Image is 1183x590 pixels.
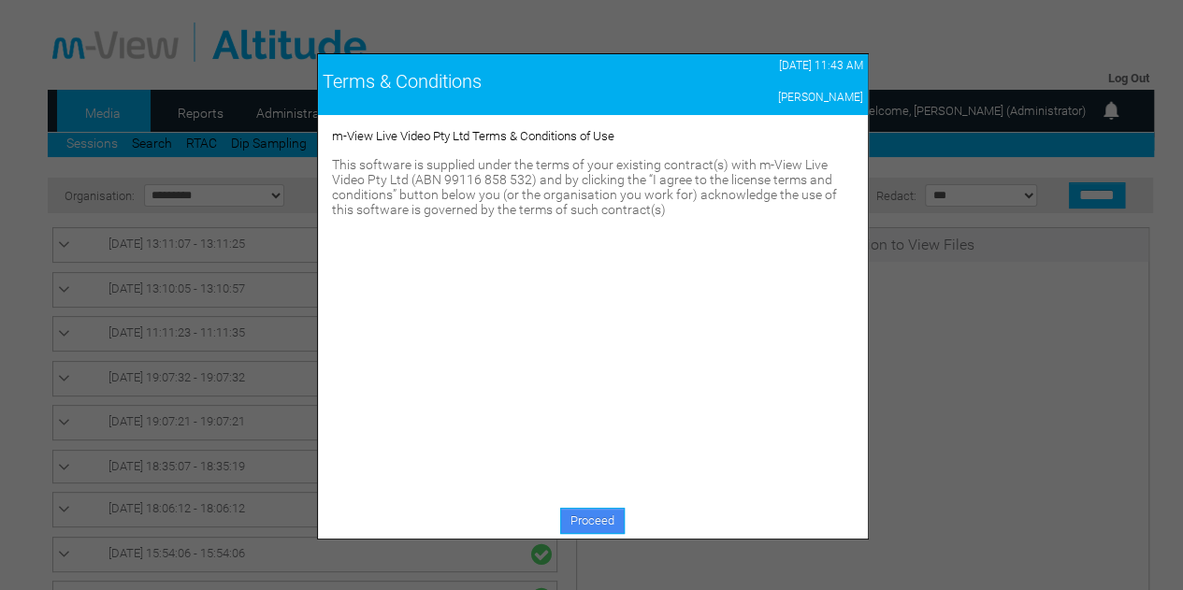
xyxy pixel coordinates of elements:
[332,129,614,143] span: m-View Live Video Pty Ltd Terms & Conditions of Use
[670,86,867,108] td: [PERSON_NAME]
[332,157,837,217] span: This software is supplied under the terms of your existing contract(s) with m-View Live Video Pty...
[670,54,867,77] td: [DATE] 11:43 AM
[560,508,625,534] a: Proceed
[323,70,666,93] div: Terms & Conditions
[1100,99,1122,122] img: bell24.png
